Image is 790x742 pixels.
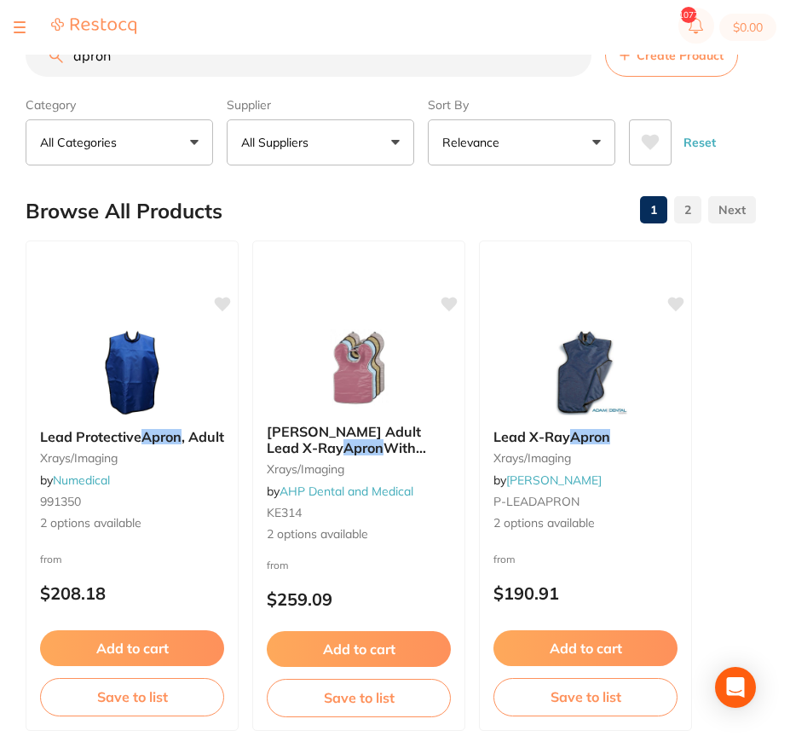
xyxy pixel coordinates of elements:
[530,330,641,415] img: Lead X-Ray Apron
[493,472,602,488] span: by
[719,14,776,41] button: $0.00
[678,119,721,165] button: Reset
[493,583,678,603] p: $190.91
[267,424,451,455] b: Kerr Adult Lead X-Ray Apron With Thyroid Collar
[141,428,182,445] em: Apron
[26,97,213,113] label: Category
[493,553,516,565] span: from
[493,451,678,465] small: xrays/imaging
[267,631,451,667] button: Add to cart
[493,630,678,666] button: Add to cart
[570,428,610,445] em: Apron
[506,472,602,488] a: [PERSON_NAME]
[267,505,302,520] span: KE314
[267,589,451,609] p: $259.09
[241,134,315,151] p: All Suppliers
[428,97,615,113] label: Sort By
[26,119,213,165] button: All Categories
[267,439,426,472] span: With Thyroid Collar
[53,472,110,488] a: Numedical
[40,134,124,151] p: All Categories
[26,34,591,77] input: Search Products
[40,428,141,445] span: Lead Protective
[674,193,701,227] a: 2
[715,667,756,708] div: Open Intercom Messenger
[227,97,414,113] label: Supplier
[26,200,222,223] h2: Browse All Products
[267,462,451,476] small: xrays/imaging
[267,559,289,571] span: from
[182,428,224,445] span: , Adult
[303,325,414,410] img: Kerr Adult Lead X-Ray Apron With Thyroid Collar
[280,484,413,499] a: AHP Dental and Medical
[267,484,413,499] span: by
[428,119,615,165] button: Relevance
[640,193,667,227] a: 1
[493,429,678,444] b: Lead X-Ray Apron
[267,526,451,543] span: 2 options available
[267,679,451,716] button: Save to list
[77,330,187,415] img: Lead Protective Apron, Adult
[40,678,224,716] button: Save to list
[493,515,678,532] span: 2 options available
[40,429,224,444] b: Lead Protective Apron, Adult
[267,423,421,455] span: [PERSON_NAME] Adult Lead X-Ray
[40,583,224,603] p: $208.18
[637,49,724,62] span: Create Product
[605,34,738,77] button: Create Product
[227,119,414,165] button: All Suppliers
[40,630,224,666] button: Add to cart
[493,428,570,445] span: Lead X-Ray
[40,472,110,488] span: by
[51,17,136,35] img: Restocq Logo
[40,494,81,509] span: 991350
[40,553,62,565] span: from
[442,134,506,151] p: Relevance
[493,494,580,509] span: P-LEADAPRON
[343,439,383,456] em: Apron
[40,451,224,465] small: xrays/imaging
[40,515,224,532] span: 2 options available
[51,17,136,38] a: Restocq Logo
[493,678,678,716] button: Save to list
